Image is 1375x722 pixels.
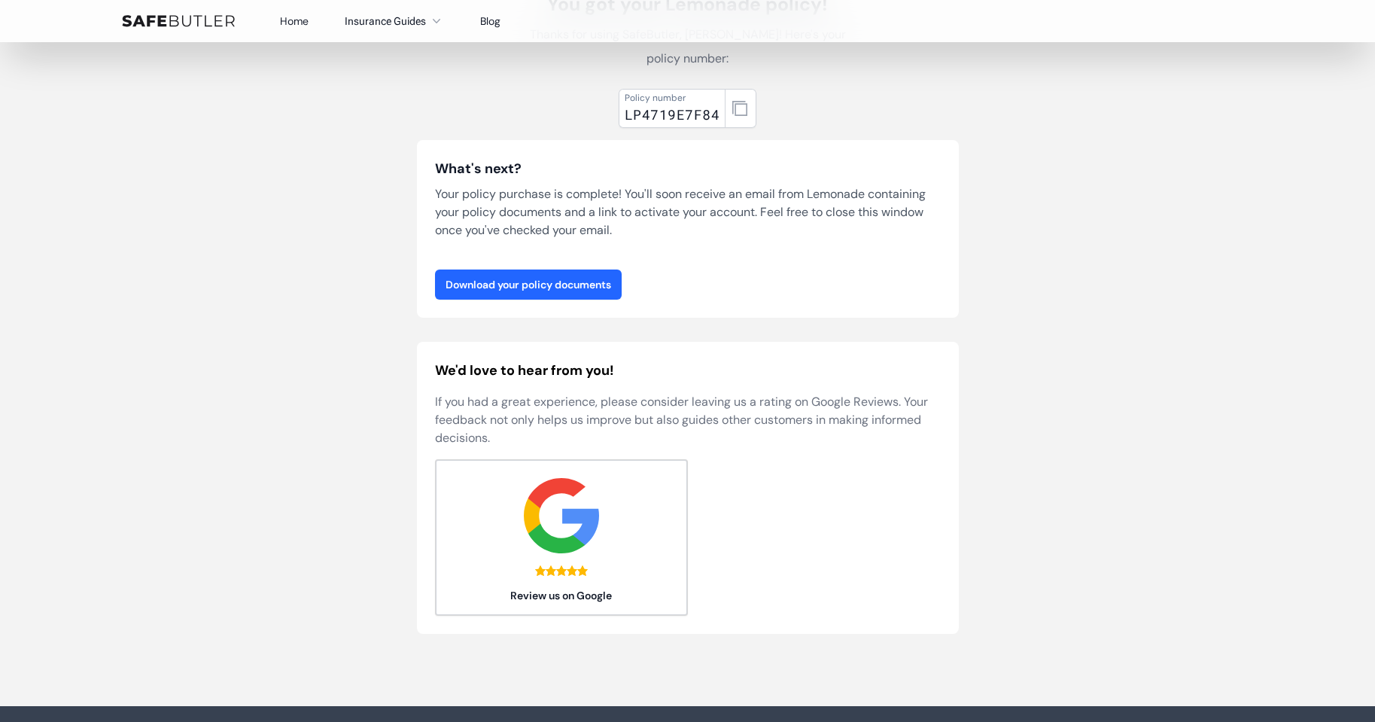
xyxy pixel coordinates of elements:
[435,459,688,616] a: Review us on Google
[480,14,500,28] a: Blog
[345,12,444,30] button: Insurance Guides
[435,270,622,300] a: Download your policy documents
[122,15,235,27] img: SafeButler Text Logo
[435,158,941,179] h3: What's next?
[435,185,941,239] p: Your policy purchase is complete! You'll soon receive an email from Lemonade containing your poli...
[435,360,941,381] h2: We'd love to hear from you!
[280,14,309,28] a: Home
[435,393,941,447] p: If you had a great experience, please consider leaving us a rating on Google Reviews. Your feedba...
[524,478,599,553] img: google.svg
[519,23,856,71] p: Thanks for using SafeButler, [PERSON_NAME]! Here's your policy number:
[535,565,588,576] div: 5.0
[625,104,719,125] div: LP4719E7F84
[625,92,719,104] div: Policy number
[436,588,687,603] span: Review us on Google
